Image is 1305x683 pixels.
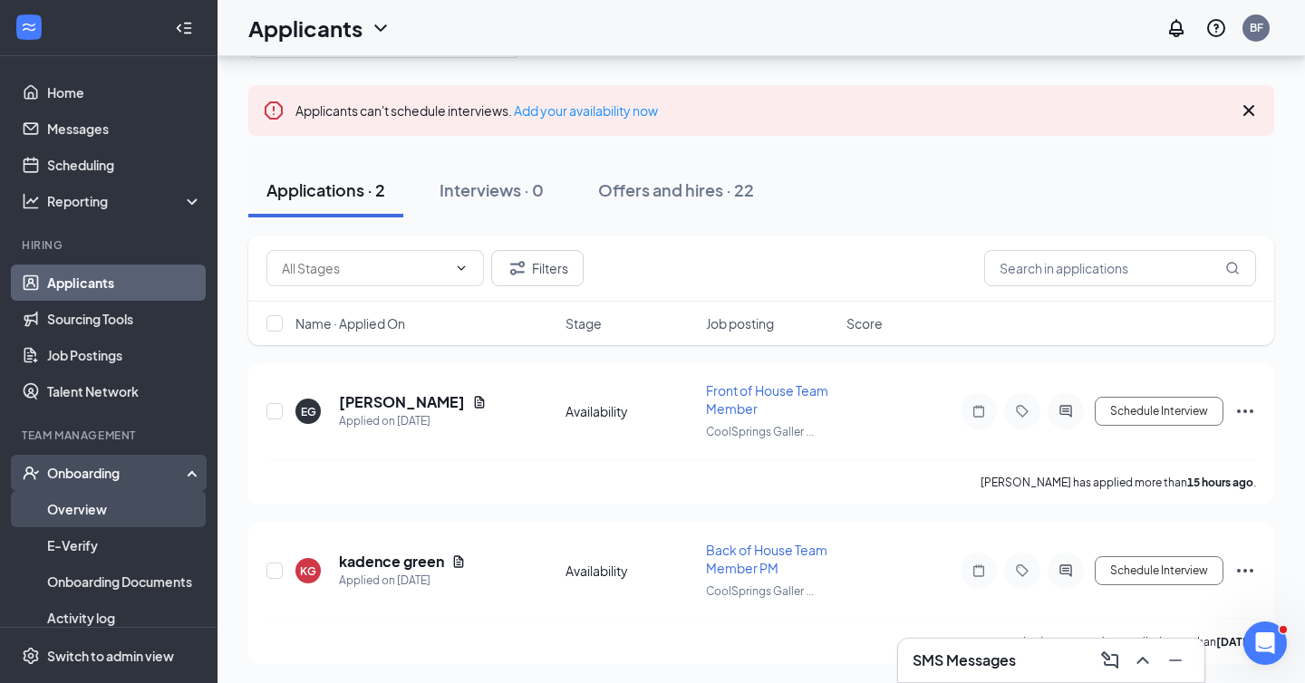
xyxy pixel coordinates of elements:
svg: Minimize [1165,649,1186,671]
svg: ChevronDown [370,17,391,39]
div: Applications · 2 [266,178,385,201]
b: 15 hours ago [1187,476,1253,489]
span: Job posting [706,314,774,332]
p: kadence green has applied more than . [1023,634,1256,649]
a: Sourcing Tools [47,301,202,337]
span: CoolSprings Galler ... [706,584,814,598]
div: Applied on [DATE] [339,572,466,590]
a: Onboarding Documents [47,563,202,600]
svg: Collapse [175,19,193,37]
span: CoolSprings Galler ... [706,425,814,438]
a: Add your availability now [514,102,658,119]
svg: Filter [507,257,528,279]
svg: Ellipses [1234,400,1256,422]
h5: kadence green [339,552,444,572]
a: Activity log [47,600,202,636]
a: Overview [47,491,202,527]
svg: ActiveChat [1055,404,1077,418]
iframe: Intercom live chat [1243,621,1287,665]
a: Messages [47,111,202,147]
svg: ChevronUp [1132,649,1154,671]
button: Schedule Interview [1095,397,1223,426]
span: Back of House Team Member PM [706,542,827,576]
input: All Stages [282,258,447,278]
div: Reporting [47,192,203,210]
input: Search in applications [984,250,1256,286]
span: Applicants can't schedule interviews. [295,102,658,119]
span: Front of House Team Member [706,382,828,417]
button: ChevronUp [1128,646,1157,675]
svg: Settings [22,647,40,665]
div: Onboarding [47,464,187,482]
svg: Tag [1011,563,1033,578]
svg: Document [451,554,466,569]
div: Availability [565,402,695,420]
svg: MagnifyingGlass [1225,261,1240,275]
svg: Cross [1238,100,1260,121]
svg: ChevronDown [454,261,469,275]
div: EG [301,404,316,419]
button: Filter Filters [491,250,584,286]
svg: Document [472,395,487,409]
h3: SMS Messages [913,650,1016,670]
span: Name · Applied On [295,314,405,332]
div: BF [1250,20,1263,35]
a: Home [47,74,202,111]
a: Scheduling [47,147,202,183]
svg: Error [263,100,285,121]
svg: UserCheck [22,464,40,482]
div: Interviews · 0 [440,178,544,201]
div: KG [300,563,316,579]
div: Availability [565,562,695,580]
b: [DATE] [1216,635,1253,649]
svg: WorkstreamLogo [20,18,38,36]
svg: Note [968,404,990,418]
svg: Analysis [22,192,40,210]
svg: ComposeMessage [1099,649,1121,671]
div: Hiring [22,237,198,253]
a: E-Verify [47,527,202,563]
svg: Tag [1011,404,1033,418]
div: Applied on [DATE] [339,412,487,430]
div: Switch to admin view [47,647,174,665]
svg: Ellipses [1234,560,1256,582]
a: Talent Network [47,373,202,409]
div: Offers and hires · 22 [598,178,754,201]
svg: Notifications [1165,17,1187,39]
h5: [PERSON_NAME] [339,392,465,412]
svg: ActiveChat [1055,563,1077,578]
button: ComposeMessage [1096,646,1125,675]
h1: Applicants [248,13,362,43]
span: Stage [565,314,602,332]
span: Score [846,314,883,332]
button: Schedule Interview [1095,556,1223,585]
svg: QuestionInfo [1205,17,1227,39]
svg: Note [968,563,990,578]
a: Applicants [47,265,202,301]
a: Job Postings [47,337,202,373]
button: Minimize [1161,646,1190,675]
p: [PERSON_NAME] has applied more than . [981,475,1256,490]
div: Team Management [22,428,198,443]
